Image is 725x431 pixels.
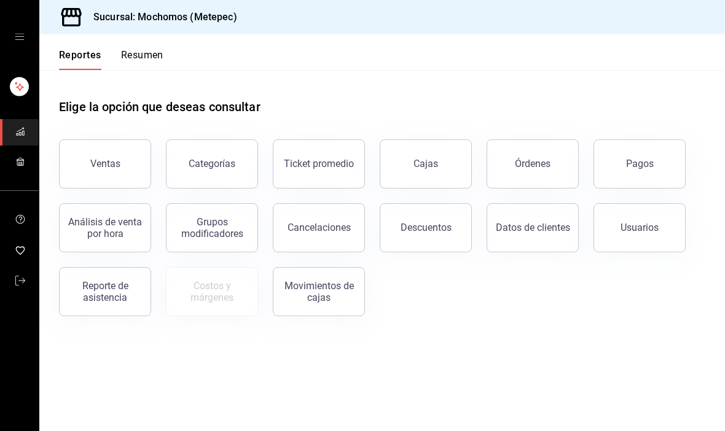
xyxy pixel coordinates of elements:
[487,203,579,252] button: Datos de clientes
[273,203,365,252] button: Cancelaciones
[59,49,101,70] button: Reportes
[273,139,365,188] button: Ticket promedio
[59,139,151,188] button: Ventas
[166,203,258,252] button: Grupos modificadores
[594,139,686,188] button: Pagos
[67,216,143,239] div: Análisis de venta por hora
[487,139,579,188] button: Órdenes
[84,10,237,25] h3: Sucursal: Mochomos (Metepec)
[515,158,551,169] div: Órdenes
[380,139,472,188] a: Cajas
[496,222,570,233] div: Datos de clientes
[413,157,439,171] div: Cajas
[621,222,659,233] div: Usuarios
[284,158,354,169] div: Ticket promedio
[121,49,163,70] button: Resumen
[281,280,357,303] div: Movimientos de cajas
[59,203,151,252] button: Análisis de venta por hora
[380,203,472,252] button: Descuentos
[626,158,654,169] div: Pagos
[166,267,258,316] button: Contrata inventarios para ver este reporte
[15,32,25,42] button: open drawer
[273,267,365,316] button: Movimientos de cajas
[189,158,235,169] div: Categorías
[174,280,250,303] div: Costos y márgenes
[67,280,143,303] div: Reporte de asistencia
[59,98,261,116] h1: Elige la opción que deseas consultar
[166,139,258,188] button: Categorías
[288,222,351,233] div: Cancelaciones
[174,216,250,239] div: Grupos modificadores
[401,222,452,233] div: Descuentos
[90,158,120,169] div: Ventas
[594,203,686,252] button: Usuarios
[59,49,163,70] div: navigation tabs
[59,267,151,316] button: Reporte de asistencia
